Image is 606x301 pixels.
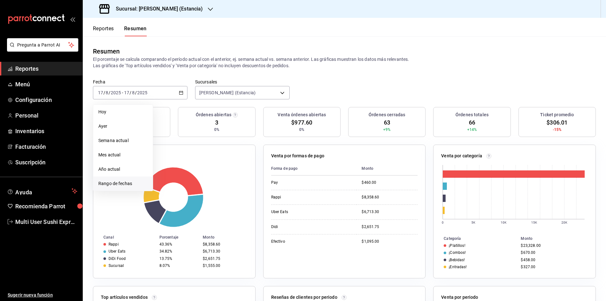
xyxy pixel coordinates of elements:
label: Fecha [93,80,187,84]
p: El porcentaje se calcula comparando el período actual con el anterior, ej. semana actual vs. sema... [93,56,596,69]
th: Canal [93,234,157,241]
span: -15% [553,127,562,133]
div: $1,555.00 [203,263,245,268]
span: $977.60 [291,118,312,127]
text: 15K [531,221,537,224]
span: $306.01 [546,118,567,127]
span: Ayuda [15,187,69,195]
div: 43.36% [159,242,198,247]
th: Forma de pago [271,162,357,176]
button: Resumen [124,25,147,36]
p: Reseñas de clientes por periodo [271,294,337,301]
th: Monto [200,234,255,241]
th: Categoría [433,235,518,242]
p: Top artículos vendidos [101,294,148,301]
div: $327.00 [521,265,585,269]
label: Sucursales [195,80,290,84]
span: Facturación [15,142,77,151]
span: Multi User Sushi Express [15,218,77,226]
a: Pregunta a Parrot AI [4,46,78,53]
div: $8,358.60 [203,242,245,247]
div: $23,328.00 [521,243,585,248]
div: $1,095.00 [362,239,418,244]
span: Menú [15,80,77,89]
span: 63 [384,118,390,127]
span: Mes actual [98,152,148,158]
div: 8.07% [159,263,198,268]
div: Rappi [271,195,335,200]
span: Reportes [15,64,77,73]
div: ¡Platillos! [449,243,465,248]
text: 0 [442,221,444,224]
input: -- [124,90,130,95]
h3: Venta órdenes abiertas [278,111,326,118]
span: Año actual [98,166,148,173]
th: Porcentaje [157,234,200,241]
p: Venta por formas de pago [271,153,324,159]
text: 20K [561,221,567,224]
span: Hoy [98,109,148,115]
span: 0% [214,127,219,133]
p: Venta por periodo [441,294,478,301]
div: $458.00 [521,258,585,262]
input: -- [98,90,103,95]
input: ---- [110,90,121,95]
span: Rango de fechas [98,180,148,187]
div: Pay [271,180,335,185]
span: Personal [15,111,77,120]
div: DiDi Food [109,256,126,261]
div: Resumen [93,47,120,56]
h3: Órdenes cerradas [369,111,405,118]
div: $6,713.30 [203,249,245,254]
div: Efectivo [271,239,335,244]
div: Rappi [109,242,119,247]
div: ¡Bebidas! [449,258,465,262]
span: - [122,90,123,95]
text: 5K [471,221,476,224]
h3: Órdenes totales [455,111,489,118]
span: / [109,90,110,95]
h3: Ticket promedio [540,111,574,118]
div: $8,358.60 [362,195,418,200]
text: 10K [501,221,507,224]
button: Pregunta a Parrot AI [7,38,78,52]
span: +9% [383,127,391,133]
div: ¡Combos! [449,250,466,255]
h3: Sucursal: [PERSON_NAME] (Estancia) [111,5,203,13]
span: Suscripción [15,158,77,167]
span: Ayer [98,123,148,130]
span: / [135,90,137,95]
th: Monto [518,235,595,242]
th: Monto [356,162,418,176]
div: navigation tabs [93,25,147,36]
div: $670.00 [521,250,585,255]
span: Pregunta a Parrot AI [17,42,68,48]
input: -- [132,90,135,95]
div: $2,651.75 [362,224,418,230]
span: 3 [215,118,218,127]
div: ¡Entradas! [449,265,467,269]
span: 66 [469,118,475,127]
div: $2,651.75 [203,256,245,261]
span: [PERSON_NAME] (Estancia) [199,90,256,96]
div: $6,713.30 [362,209,418,215]
span: Sugerir nueva función [8,292,77,298]
div: $460.00 [362,180,418,185]
button: Reportes [93,25,114,36]
span: / [130,90,131,95]
div: Sucursal [109,263,124,268]
button: open_drawer_menu [70,17,75,22]
div: 13.75% [159,256,198,261]
div: Uber Eats [271,209,335,215]
span: +14% [467,127,477,133]
div: Didi [271,224,335,230]
p: Venta por categoría [441,153,482,159]
h3: Órdenes abiertas [196,111,231,118]
span: Recomienda Parrot [15,202,77,211]
div: Uber Eats [109,249,125,254]
span: 0% [299,127,304,133]
span: Inventarios [15,127,77,135]
span: / [103,90,105,95]
input: ---- [137,90,148,95]
span: Semana actual [98,137,148,144]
